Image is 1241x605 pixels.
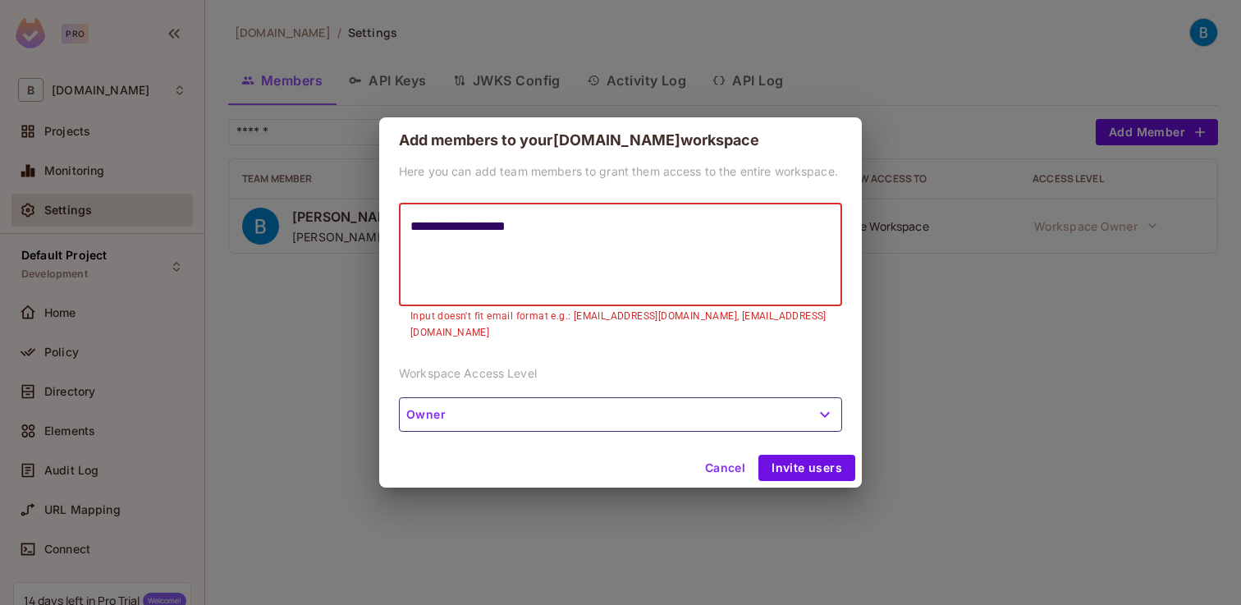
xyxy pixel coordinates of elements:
p: Here you can add team members to grant them access to the entire workspace. [399,163,842,179]
button: Owner [399,397,842,432]
button: Cancel [698,455,752,481]
p: Workspace Access Level [399,365,842,381]
p: Input doesn't fit email format e.g.: [EMAIL_ADDRESS][DOMAIN_NAME], [EMAIL_ADDRESS][DOMAIN_NAME] [410,309,831,341]
h2: Add members to your [DOMAIN_NAME] workspace [379,117,862,163]
button: Invite users [758,455,855,481]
